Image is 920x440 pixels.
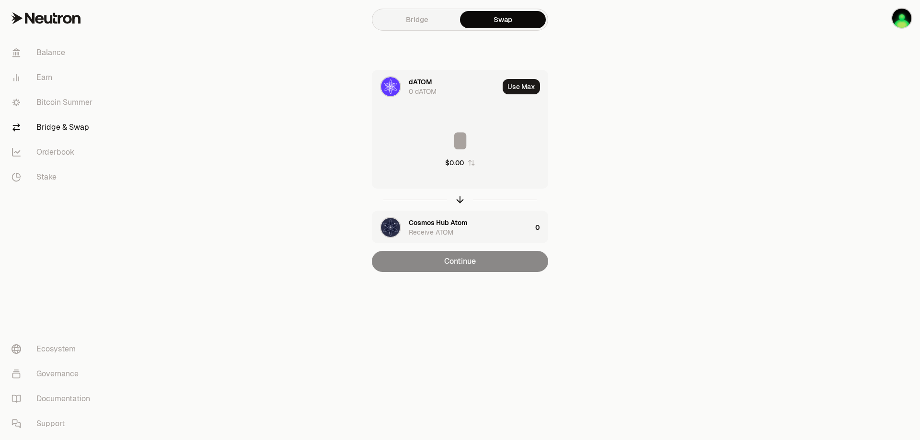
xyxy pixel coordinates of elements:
[409,87,437,96] div: 0 dATOM
[381,77,400,96] img: dATOM Logo
[372,70,499,103] div: dATOM LogodATOM0 dATOM
[503,79,540,94] button: Use Max
[4,337,103,361] a: Ecosystem
[4,386,103,411] a: Documentation
[409,77,432,87] div: dATOM
[4,140,103,165] a: Orderbook
[4,411,103,436] a: Support
[4,361,103,386] a: Governance
[4,90,103,115] a: Bitcoin Summer
[409,227,453,237] div: Receive ATOM
[535,211,548,244] div: 0
[4,115,103,140] a: Bridge & Swap
[372,211,531,244] div: ATOM LogoCosmos Hub AtomReceive ATOM
[4,40,103,65] a: Balance
[460,11,546,28] a: Swap
[372,211,548,244] button: ATOM LogoCosmos Hub AtomReceive ATOM0
[892,9,911,28] img: Cosmos Fund
[445,158,464,168] div: $0.00
[409,218,467,227] div: Cosmos Hub Atom
[445,158,475,168] button: $0.00
[374,11,460,28] a: Bridge
[4,65,103,90] a: Earn
[381,218,400,237] img: ATOM Logo
[4,165,103,190] a: Stake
